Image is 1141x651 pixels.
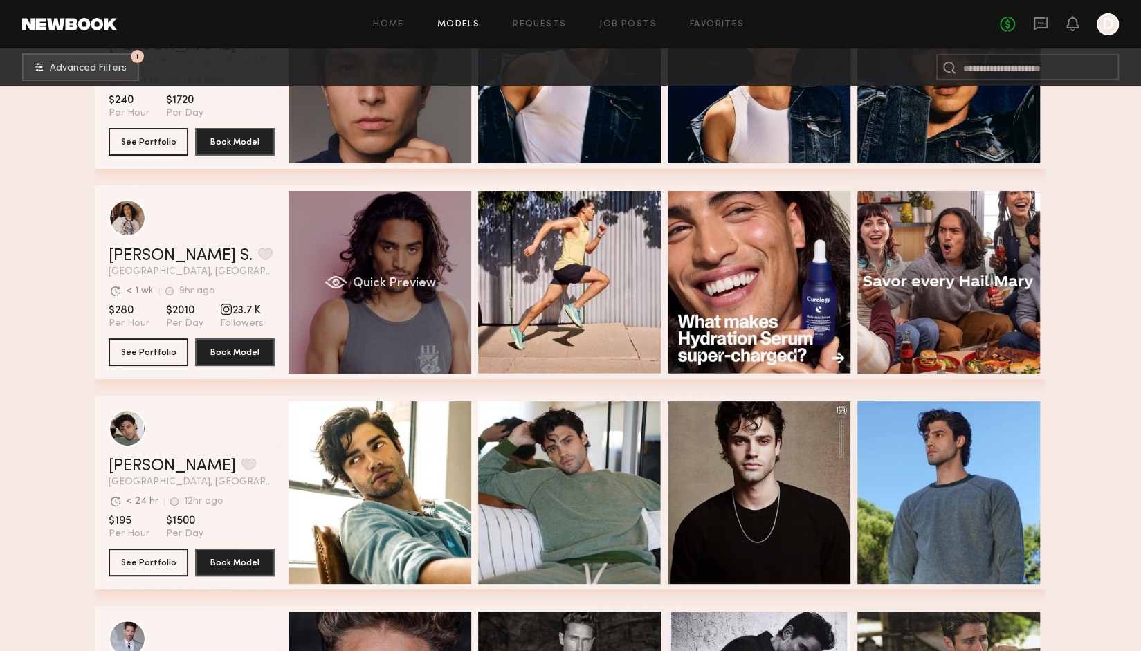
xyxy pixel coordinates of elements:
span: Per Day [166,107,203,120]
button: Book Model [195,128,275,156]
span: Followers [220,318,264,330]
div: < 1 wk [126,286,154,296]
button: 1Advanced Filters [22,53,139,81]
span: Advanced Filters [50,64,127,73]
span: Per Day [166,318,203,330]
a: [PERSON_NAME] [109,458,236,475]
a: Requests [513,20,566,29]
span: Per Hour [109,318,149,330]
button: Book Model [195,549,275,576]
span: Per Hour [109,107,149,120]
span: Quick Preview [353,277,436,290]
a: Favorites [690,20,745,29]
span: $1500 [166,514,203,528]
button: See Portfolio [109,549,188,576]
span: $1720 [166,93,203,107]
span: $240 [109,93,149,107]
a: Job Posts [599,20,657,29]
a: Home [373,20,404,29]
button: See Portfolio [109,338,188,366]
a: Models [437,20,480,29]
span: [GEOGRAPHIC_DATA], [GEOGRAPHIC_DATA] [109,267,275,277]
div: 9hr ago [179,286,215,296]
span: 23.7 K [220,304,264,318]
span: [GEOGRAPHIC_DATA], [GEOGRAPHIC_DATA] [109,477,275,487]
span: $280 [109,304,149,318]
div: 12hr ago [184,497,223,506]
button: Book Model [195,338,275,366]
span: Per Hour [109,528,149,540]
button: See Portfolio [109,128,188,156]
span: $2010 [166,304,203,318]
div: < 24 hr [126,497,158,506]
span: 1 [136,53,139,59]
a: D [1097,13,1119,35]
span: Per Day [166,528,203,540]
a: [PERSON_NAME] S. [109,248,253,264]
span: $195 [109,514,149,528]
